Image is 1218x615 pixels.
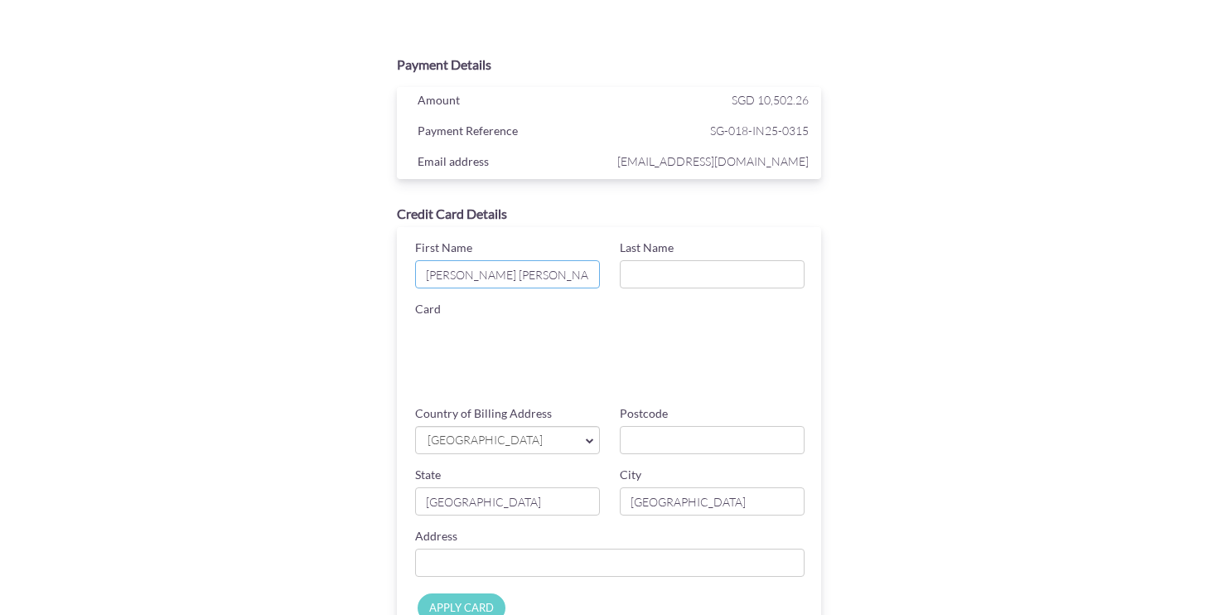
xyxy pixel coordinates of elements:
[620,240,674,256] label: Last Name
[623,369,811,399] iframe: Secure card security code input frame
[415,301,441,317] label: Card
[415,322,807,351] iframe: Secure card number input frame
[405,151,613,176] div: Email address
[397,56,821,75] div: Payment Details
[415,528,457,545] label: Address
[415,467,441,483] label: State
[415,369,603,399] iframe: Secure card expiration date input frame
[405,120,613,145] div: Payment Reference
[613,120,809,141] span: SG-018-IN25-0315
[613,151,809,172] span: [EMAIL_ADDRESS][DOMAIN_NAME]
[620,467,641,483] label: City
[426,432,573,449] span: [GEOGRAPHIC_DATA]
[397,205,821,224] div: Credit Card Details
[415,405,552,422] label: Country of Billing Address
[732,93,809,107] span: SGD 10,502.26
[415,426,600,454] a: [GEOGRAPHIC_DATA]
[415,240,472,256] label: First Name
[620,405,668,422] label: Postcode
[405,90,613,114] div: Amount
